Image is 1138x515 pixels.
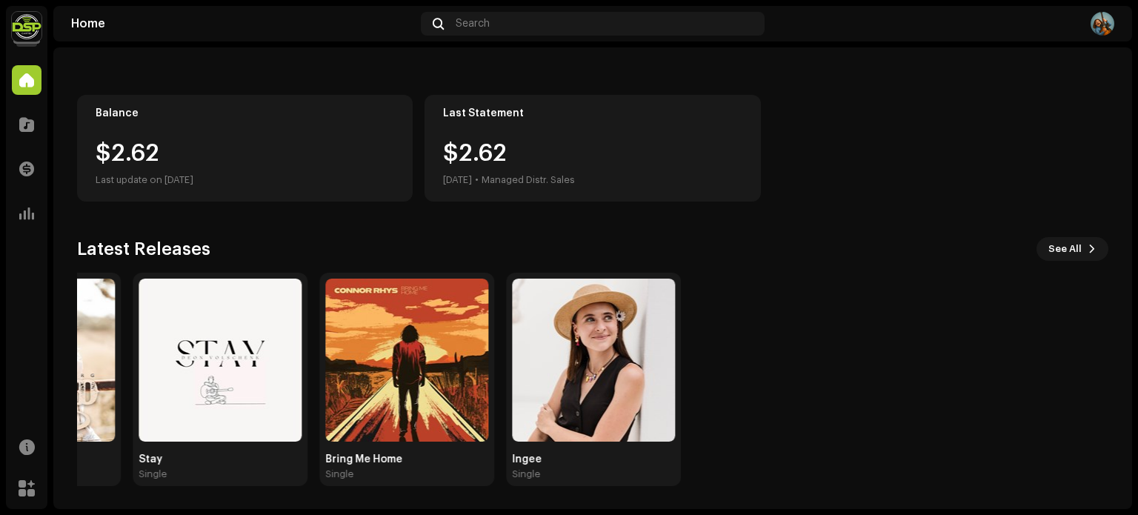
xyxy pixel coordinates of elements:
re-o-card-value: Balance [77,95,413,202]
div: Stay [139,453,302,465]
img: 8111d8b9-3f76-401e-bc33-69bdd6db5c5f [512,279,675,442]
span: Search [456,18,490,30]
div: Single [512,468,540,480]
img: 337c92e9-c8c2-4d5f-b899-13dae4d4afdd [12,12,41,41]
img: 2f0439b4-b615-4261-9b3f-13c2a2f2cab5 [1091,12,1114,36]
div: Single [139,468,167,480]
img: 84c4405b-0015-4f51-9a2a-6e9b82acb292 [139,279,302,442]
div: Balance [96,107,394,119]
span: See All [1048,234,1082,264]
div: Bring Me Home [325,453,488,465]
div: • [475,171,479,189]
div: Last update on [DATE] [96,171,394,189]
img: b54030bf-bd7e-4430-a865-d538653dd372 [325,279,488,442]
div: [DATE] [443,171,472,189]
div: Managed Distr. Sales [482,171,575,189]
re-o-card-value: Last Statement [425,95,760,202]
div: Single [325,468,353,480]
button: See All [1036,237,1108,261]
div: Home [71,18,415,30]
div: Last Statement [443,107,742,119]
h3: Latest Releases [77,237,210,261]
div: Ingee [512,453,675,465]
